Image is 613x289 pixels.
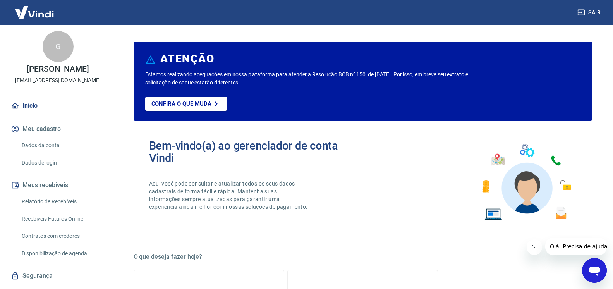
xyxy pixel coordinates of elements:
a: Relatório de Recebíveis [19,194,106,210]
img: Imagem de um avatar masculino com diversos icones exemplificando as funcionalidades do gerenciado... [475,139,577,225]
a: Recebíveis Futuros Online [19,211,106,227]
button: Meus recebíveis [9,177,106,194]
a: Dados de login [19,155,106,171]
p: Confira o que muda [151,100,211,107]
button: Meu cadastro [9,120,106,138]
a: Confira o que muda [145,97,227,111]
h5: O que deseja fazer hoje? [134,253,592,261]
a: Segurança [9,267,106,284]
a: Contratos com credores [19,228,106,244]
p: [PERSON_NAME] [27,65,89,73]
iframe: Fechar mensagem [527,239,542,255]
p: Estamos realizando adequações em nossa plataforma para atender a Resolução BCB nº 150, de [DATE].... [145,71,493,87]
p: [EMAIL_ADDRESS][DOMAIN_NAME] [15,76,101,84]
a: Dados da conta [19,138,106,153]
a: Início [9,97,106,114]
iframe: Botão para abrir a janela de mensagens [582,258,607,283]
a: Disponibilização de agenda [19,246,106,261]
img: Vindi [9,0,60,24]
span: Olá! Precisa de ajuda? [5,5,65,12]
h6: ATENÇÃO [160,55,214,63]
button: Sair [576,5,604,20]
p: Aqui você pode consultar e atualizar todos os seus dados cadastrais de forma fácil e rápida. Mant... [149,180,309,211]
iframe: Mensagem da empresa [545,238,607,255]
div: G [43,31,74,62]
h2: Bem-vindo(a) ao gerenciador de conta Vindi [149,139,363,164]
